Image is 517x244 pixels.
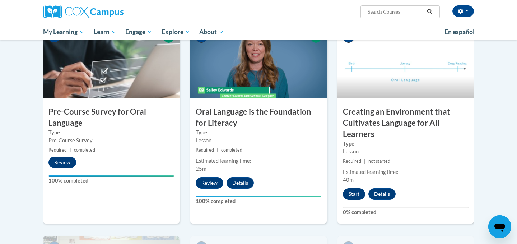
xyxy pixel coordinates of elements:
label: 100% completed [196,197,321,205]
a: En español [440,24,479,40]
div: Lesson [196,137,321,144]
a: Explore [157,24,195,40]
span: Required [196,147,214,153]
a: Learn [89,24,121,40]
span: | [364,158,365,164]
button: Details [368,188,396,200]
span: About [199,28,224,36]
a: About [195,24,229,40]
div: Estimated learning time: [196,157,321,165]
span: completed [221,147,242,153]
button: Review [196,177,223,189]
a: Cox Campus [43,5,180,18]
span: 40m [343,177,354,183]
div: Your progress [48,175,174,177]
span: My Learning [43,28,84,36]
img: Course Image [190,27,327,98]
span: Required [48,147,67,153]
label: Type [343,140,469,148]
a: Engage [121,24,157,40]
button: Review [48,157,76,168]
div: Lesson [343,148,469,156]
button: Search [424,8,435,16]
div: Estimated learning time: [343,168,469,176]
label: 0% completed [343,208,469,216]
label: Type [196,129,321,137]
div: Main menu [32,24,485,40]
h3: Creating an Environment that Cultivates Language for All Learners [337,106,474,139]
span: En español [444,28,475,36]
span: | [217,147,218,153]
span: Required [343,158,361,164]
a: My Learning [38,24,89,40]
img: Cox Campus [43,5,124,18]
span: Learn [94,28,116,36]
span: completed [74,147,95,153]
span: not started [368,158,390,164]
label: Type [48,129,174,137]
h3: Pre-Course Survey for Oral Language [43,106,180,129]
h3: Oral Language is the Foundation for Literacy [190,106,327,129]
span: Engage [125,28,152,36]
span: Explore [162,28,190,36]
button: Start [343,188,365,200]
button: Details [227,177,254,189]
div: Your progress [196,196,321,197]
img: Course Image [337,27,474,98]
div: Pre-Course Survey [48,137,174,144]
iframe: Button to launch messaging window [488,215,511,238]
label: 100% completed [48,177,174,185]
img: Course Image [43,27,180,98]
input: Search Courses [367,8,424,16]
button: Account Settings [452,5,474,17]
span: 25m [196,166,206,172]
span: | [70,147,71,153]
